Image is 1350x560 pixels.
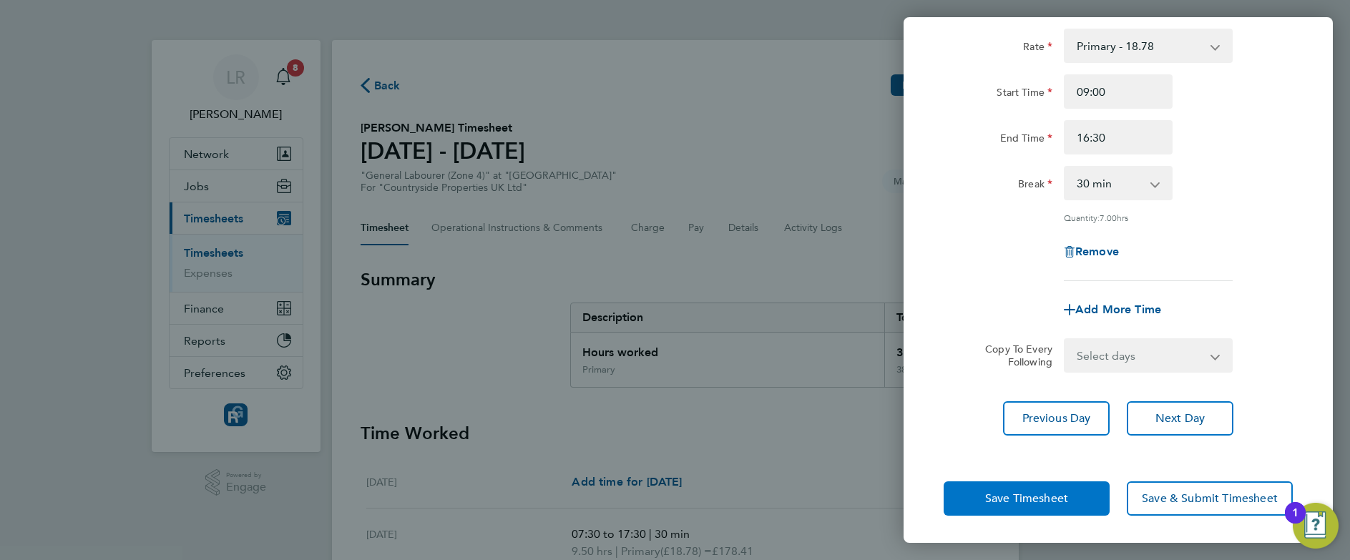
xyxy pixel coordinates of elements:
span: Remove [1075,245,1119,258]
input: E.g. 08:00 [1064,74,1173,109]
button: Add More Time [1064,304,1161,315]
button: Open Resource Center, 1 new notification [1293,503,1339,549]
span: Add More Time [1075,303,1161,316]
label: Copy To Every Following [974,343,1052,368]
button: Save & Submit Timesheet [1127,481,1293,516]
button: Next Day [1127,401,1233,436]
span: Save Timesheet [985,491,1068,506]
span: 7.00 [1100,212,1117,223]
span: Save & Submit Timesheet [1142,491,1278,506]
button: Previous Day [1003,401,1110,436]
button: Remove [1064,246,1119,257]
label: End Time [1000,132,1052,149]
label: Break [1018,177,1052,195]
input: E.g. 18:00 [1064,120,1173,154]
label: Rate [1023,40,1052,57]
label: Start Time [997,86,1052,103]
span: Next Day [1155,411,1205,426]
div: Quantity: hrs [1064,212,1233,223]
div: 1 [1292,513,1298,531]
span: Previous Day [1022,411,1091,426]
button: Save Timesheet [944,481,1110,516]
